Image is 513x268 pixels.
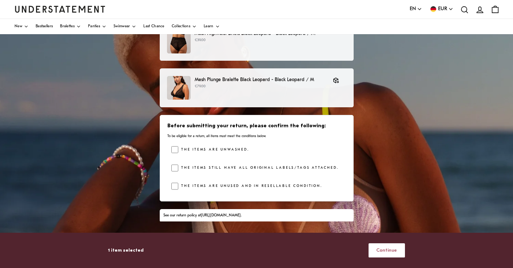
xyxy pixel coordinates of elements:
[178,164,338,172] label: The items still have all original labels/tags attached.
[36,19,53,34] a: Bestsellers
[167,123,345,130] h3: Before submitting your return, please confirm the following:
[201,213,241,217] a: [URL][DOMAIN_NAME]
[114,25,130,28] span: Swimwear
[60,19,81,34] a: Bralettes
[195,84,326,89] p: €79.00
[15,25,22,28] span: New
[167,76,191,100] img: mesh-plunge-bralette-wild-polish-34238063837349_f10bfcf8-3553-4ebe-9286-5396130a6603.jpg
[143,19,164,34] a: Last Chance
[172,19,196,34] a: Collections
[15,6,106,12] a: Understatement Homepage
[15,19,28,34] a: New
[163,213,350,219] div: See our return policy at .
[195,37,346,43] p: €39.00
[172,25,190,28] span: Collections
[429,5,453,13] button: EUR
[143,25,164,28] span: Last Chance
[88,19,106,34] a: Panties
[88,25,100,28] span: Panties
[167,30,191,53] img: WIPO-HIW-003-M-Black-leopard_1.jpg
[410,5,422,13] button: EN
[114,19,136,34] a: Swimwear
[167,134,345,139] p: To be eligible for a return, all items must meet the conditions below.
[410,5,416,13] span: EN
[438,5,447,13] span: EUR
[204,19,220,34] a: Learn
[60,25,75,28] span: Bralettes
[178,146,249,153] label: The items are unwashed.
[178,183,322,190] label: The items are unused and in resellable condition.
[36,25,53,28] span: Bestsellers
[204,25,214,28] span: Learn
[195,76,326,84] p: Mesh Plunge Bralette Black Leopard - Black Leopard / M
